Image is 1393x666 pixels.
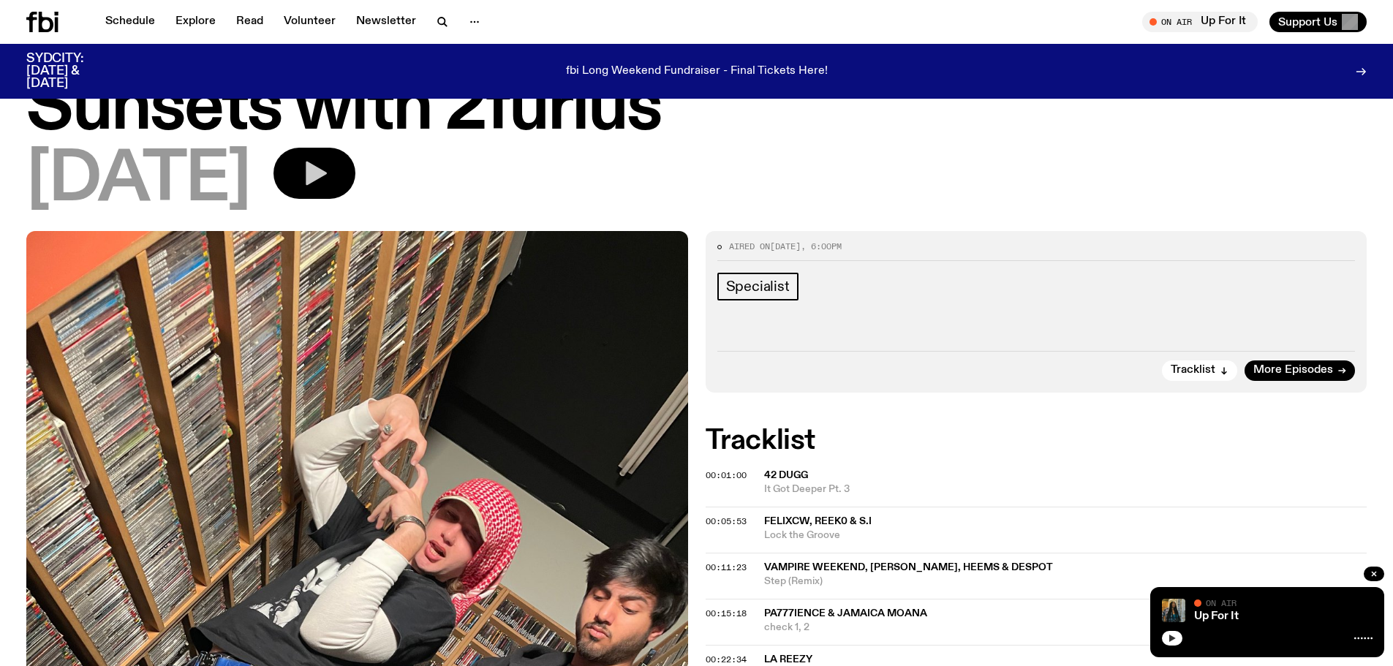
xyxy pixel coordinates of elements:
span: , 6:00pm [801,241,842,252]
a: Specialist [717,273,799,300]
p: fbi Long Weekend Fundraiser - Final Tickets Here! [566,65,828,78]
span: FELIXCW, Reek0 & S.I [764,516,872,526]
span: 00:15:18 [706,608,747,619]
span: 00:11:23 [706,561,747,573]
span: pa777ience & Jamaica Moana [764,608,927,618]
a: Explore [167,12,224,32]
a: Volunteer [275,12,344,32]
span: 00:22:34 [706,654,747,665]
button: On AirUp For It [1142,12,1258,32]
button: 00:01:00 [706,472,747,480]
span: Tracklist [1171,365,1215,376]
a: Up For It [1194,610,1239,622]
span: 42 Dugg [764,470,808,480]
button: 00:15:18 [706,610,747,618]
button: 00:22:34 [706,656,747,664]
span: Lock the Groove [764,529,1367,542]
span: Aired on [729,241,770,252]
span: Step (Remix) [764,575,1367,589]
img: Ify - a Brown Skin girl with black braided twists, looking up to the side with her tongue stickin... [1162,599,1185,622]
span: check 1, 2 [764,621,1239,635]
h1: Sunsets with 2furius [26,76,1367,142]
button: 00:05:53 [706,518,747,526]
h3: SYDCITY: [DATE] & [DATE] [26,53,120,90]
span: [DATE] [770,241,801,252]
button: 00:11:23 [706,564,747,572]
a: More Episodes [1245,360,1355,381]
button: Tracklist [1162,360,1237,381]
button: Support Us [1269,12,1367,32]
h2: Tracklist [706,428,1367,454]
span: 00:01:00 [706,469,747,481]
span: More Episodes [1253,365,1333,376]
span: On Air [1206,598,1237,608]
span: Specialist [726,279,790,295]
span: La Reezy [764,654,812,665]
span: [DATE] [26,148,250,213]
a: Schedule [97,12,164,32]
a: Newsletter [347,12,425,32]
span: 00:05:53 [706,515,747,527]
a: Read [227,12,272,32]
span: Support Us [1278,15,1337,29]
span: Vampire Weekend, [PERSON_NAME], Heems & Despot [764,562,1053,572]
span: It Got Deeper Pt. 3 [764,483,1367,496]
